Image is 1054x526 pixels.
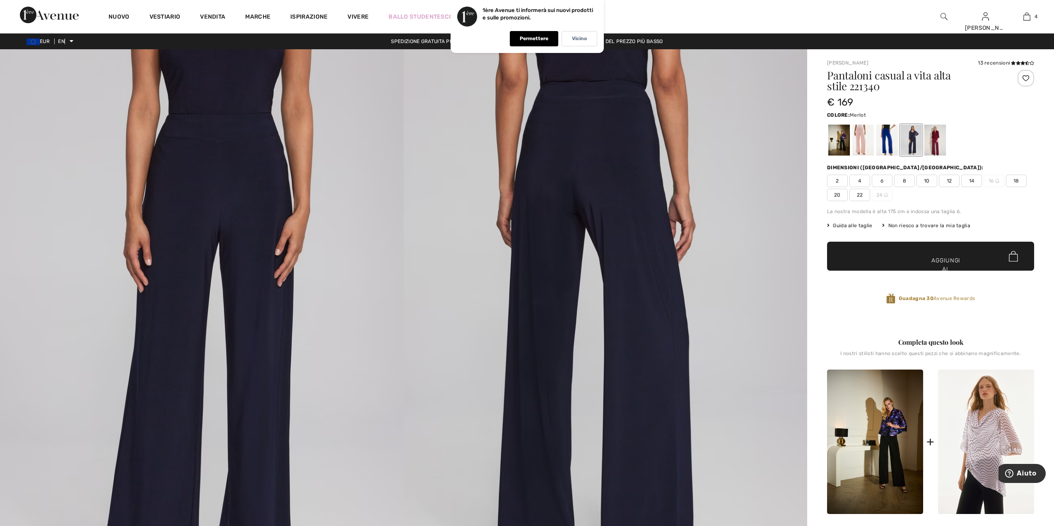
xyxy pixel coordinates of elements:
[245,13,270,22] a: Marche
[857,192,863,198] font: 22
[827,112,850,118] font: Colore:
[931,256,962,282] font: Aggiungi al carrello
[20,7,79,23] img: 1a Avenue
[347,13,369,20] font: Vivere
[834,192,841,198] font: 20
[850,112,866,118] font: Merlot
[899,295,933,301] font: Guadagna 30
[886,293,895,304] img: Avenue Rewards
[109,13,130,20] font: Nuovo
[965,24,1013,31] font: [PERSON_NAME]
[827,209,961,214] font: La nostra modella è alta 175 cm e indossa una taglia 6.
[836,178,839,184] font: 2
[827,68,951,93] font: Pantaloni casual a vita alta stile 221340
[941,12,948,22] img: cerca nel sito web
[938,370,1034,514] img: Pullover asimmetrico chic stile 251774
[900,125,922,156] div: Blu notte
[903,178,906,184] font: 8
[933,295,975,301] font: Avenue Rewards
[989,178,994,184] font: 16
[898,338,963,346] font: Completa questo look
[150,13,181,20] font: Vestiario
[388,12,453,21] a: Ballo studentesco
[840,351,1021,356] font: I nostri stilisti hanno scelto questi pezzi che si abbinano magnificamente.
[995,179,999,183] img: ring-m.svg
[828,125,850,156] div: Nero
[245,13,270,20] font: Marche
[384,38,528,44] a: Spedizione gratuita per ordini superiori a 130 €
[827,370,923,514] img: Pantaloni casual a vita alta stile 221340
[58,38,65,44] font: EN
[884,193,888,197] img: ring-m.svg
[150,13,181,22] a: Vestiario
[1035,14,1037,19] font: 4
[888,223,970,228] font: Non riesco a trovare la mia taglia
[969,178,974,184] font: 14
[999,464,1046,485] iframe: Apre un widget che permette di trovare ulteriori informazioni
[924,125,946,156] div: Merlot
[827,165,984,171] font: Dimensioni ([GEOGRAPHIC_DATA]/[GEOGRAPHIC_DATA]):
[200,13,225,22] a: Vendita
[520,36,548,41] font: Permettere
[827,96,854,108] font: € 169
[572,36,587,41] font: Vicino
[852,125,874,156] div: Quarzo
[982,12,989,22] img: Le mie informazioni
[880,178,883,184] font: 6
[876,192,883,198] font: 24
[924,178,930,184] font: 10
[1023,12,1030,22] img: La mia borsa
[1013,178,1019,184] font: 18
[391,38,521,44] font: Spedizione gratuita per ordini superiori a 130 €
[978,60,1010,66] font: 13 recensioni
[482,7,593,21] font: 1ère Avenue ti informerà sui nuovi prodotti e sulle promozioni.
[27,38,40,45] img: Euro
[579,38,663,44] font: Garanzia del prezzo più basso
[858,178,861,184] font: 4
[347,12,369,21] a: Vivere
[388,13,453,20] font: Ballo studentesco
[572,38,670,44] a: Garanzia del prezzo più basso
[290,13,328,20] font: Ispirazione
[982,12,989,20] a: Registrazione
[833,223,872,228] font: Guida alle taglie
[200,13,225,20] font: Vendita
[947,178,952,184] font: 12
[1006,12,1047,22] a: 4
[40,38,50,44] font: EUR
[109,13,130,22] a: Nuovo
[926,434,934,449] font: +
[827,60,868,66] a: [PERSON_NAME]
[1009,251,1018,262] img: Bag.svg
[876,125,898,156] div: Zaffiro Reale 163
